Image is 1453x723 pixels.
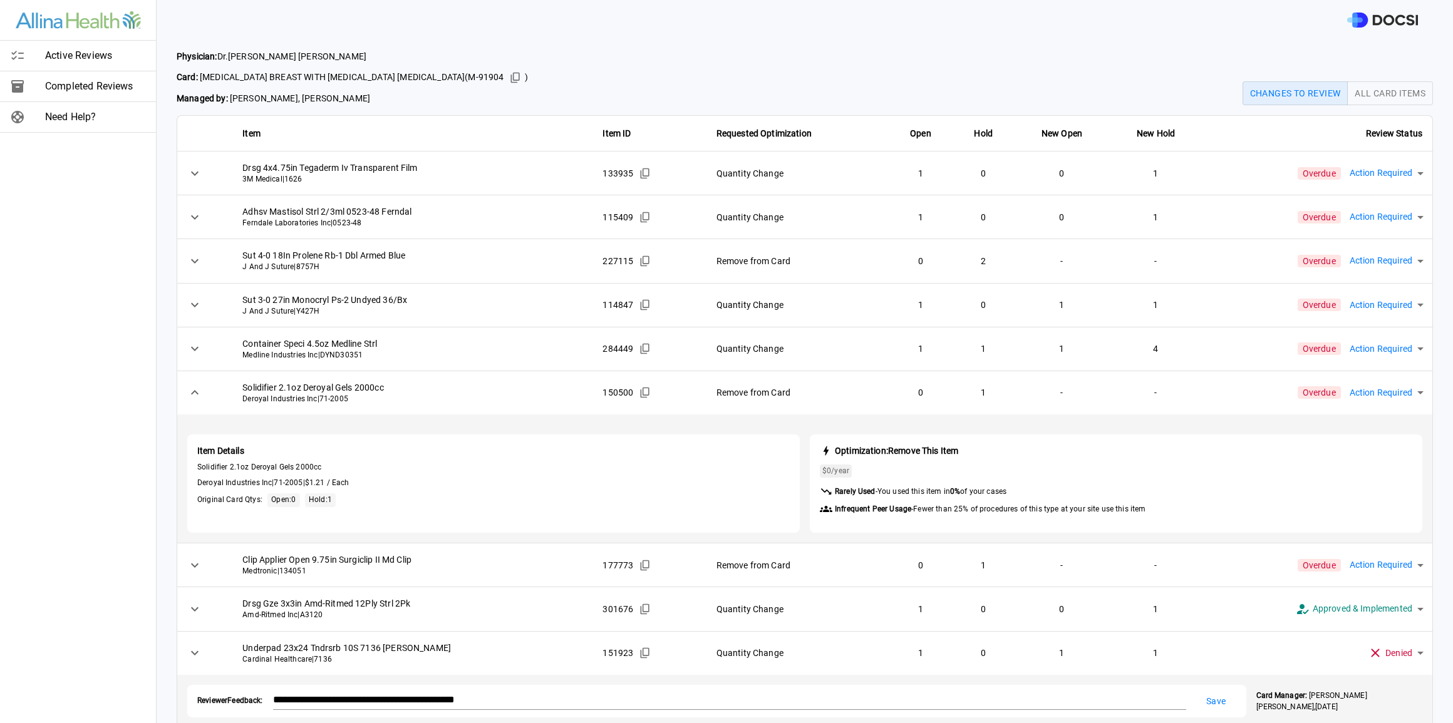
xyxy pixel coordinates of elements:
span: [MEDICAL_DATA] BREAST WITH [MEDICAL_DATA] [MEDICAL_DATA] ( M-91904 ) [177,68,528,87]
td: 1 [888,283,953,327]
span: /year [822,466,849,476]
strong: New Hold [1137,128,1175,138]
td: 1 [1110,631,1202,675]
span: Underpad 23x24 Tndrsrb 10S 7136 [PERSON_NAME] [242,642,582,654]
button: Copied! [636,339,654,358]
td: 0 [888,239,953,283]
span: 177773 [602,559,633,572]
div: Action Required [1341,156,1432,191]
span: Amd-Ritmed Inc | A3120 [242,610,582,620]
td: 1 [888,195,953,239]
td: 1 [888,327,953,371]
strong: Requested Optimization [716,128,812,138]
button: Copied! [636,600,654,618]
span: 301676 [602,603,633,615]
td: Remove from Card [706,371,889,414]
strong: Item [242,128,261,138]
span: Item Details [197,444,790,457]
img: Site Logo [16,11,141,29]
td: 1 [1014,283,1110,327]
div: Action Required [1341,548,1432,583]
span: Action Required [1350,166,1412,180]
button: Copied! [636,295,654,314]
td: 0 [1014,195,1110,239]
strong: Managed by: [177,93,228,103]
td: 1 [1014,327,1110,371]
span: Cardinal Healthcare | 7136 [242,654,582,665]
td: Quantity Change [706,327,889,371]
span: Action Required [1350,558,1412,572]
td: 1 [953,371,1014,414]
span: Solidifier 2.1oz Deroyal Gels 2000cc [242,381,582,394]
span: Drsg Gze 3x3in Amd-Ritmed 12Ply Strl 2Pk [242,597,582,610]
div: Denied [1359,635,1432,671]
strong: New Open [1042,128,1082,138]
span: Sut 3-0 27in Monocryl Ps-2 Undyed 36/Bx [242,294,582,306]
div: Action Required [1341,287,1432,322]
td: 2 [953,239,1014,283]
span: 115409 [602,211,633,223]
span: Deroyal Industries Inc | 71-2005 [242,394,582,404]
td: 0 [953,283,1014,327]
td: 1 [953,327,1014,371]
strong: Rarely Used [835,487,876,496]
img: DOCSI Logo [1347,13,1418,28]
td: 1 [1110,151,1202,195]
td: 0 [953,631,1014,675]
span: Medline Industries Inc | DYND30351 [242,350,582,361]
span: 151923 [602,647,633,659]
span: $0 [822,466,831,475]
td: 0 [953,587,1014,631]
td: 1 [953,543,1014,587]
td: 1 [888,587,953,631]
span: Adhsv Mastisol Strl 2/3ml 0523-48 Ferndal [242,205,582,218]
span: Action Required [1350,342,1412,356]
td: - [1110,371,1202,414]
span: Deroyal Industries Inc | 71-2005 | [197,478,790,488]
span: Completed Reviews [45,79,146,94]
span: Overdue [1298,386,1341,399]
span: Ferndale Laboratories Inc | 0523-48 [242,218,582,228]
span: J And J Suture | 8757H [242,262,582,272]
td: Quantity Change [706,631,889,675]
span: Action Required [1350,210,1412,224]
span: Need Help? [45,110,146,125]
td: - [1014,543,1110,587]
div: Action Required [1341,375,1432,410]
td: 1 [1014,631,1110,675]
td: 1 [1110,195,1202,239]
span: Overdue [1298,559,1341,572]
td: - [1014,371,1110,414]
span: Solidifier 2.1oz Deroyal Gels 2000cc [197,462,790,473]
td: 1 [888,631,953,675]
span: Denied [1385,646,1412,660]
button: Copied! [636,644,654,662]
span: You used this item in of your cases [877,487,1006,496]
td: Remove from Card [706,543,889,587]
button: Save [1196,690,1236,713]
span: Overdue [1298,255,1341,267]
span: Overdue [1298,342,1341,355]
td: 0 [888,543,953,587]
td: - [1110,239,1202,283]
td: 0 [1014,587,1110,631]
button: Copied! [506,68,525,87]
span: 133935 [602,167,633,180]
button: Changes to Review [1243,81,1348,105]
strong: Physician: [177,51,217,61]
span: - Fewer than 25% of procedures of this type at your site use this item [835,504,1146,515]
span: Dr. [PERSON_NAME] [PERSON_NAME] [177,50,528,63]
span: 150500 [602,386,633,399]
td: 1 [888,151,953,195]
span: Approved & Implemented [1313,602,1412,616]
strong: Card Manager: [1256,691,1307,700]
p: [PERSON_NAME] [PERSON_NAME] , [DATE] [1256,690,1422,712]
strong: Infrequent Peer Usage [835,505,911,513]
span: 284449 [602,342,633,355]
span: 3M Medical | 1626 [242,174,582,185]
span: Sut 4-0 18In Prolene Rb-1 Dbl Armed Blue [242,249,582,262]
td: - [1110,543,1202,587]
strong: Card: [177,72,198,82]
span: Active Reviews [45,48,146,63]
td: Quantity Change [706,195,889,239]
